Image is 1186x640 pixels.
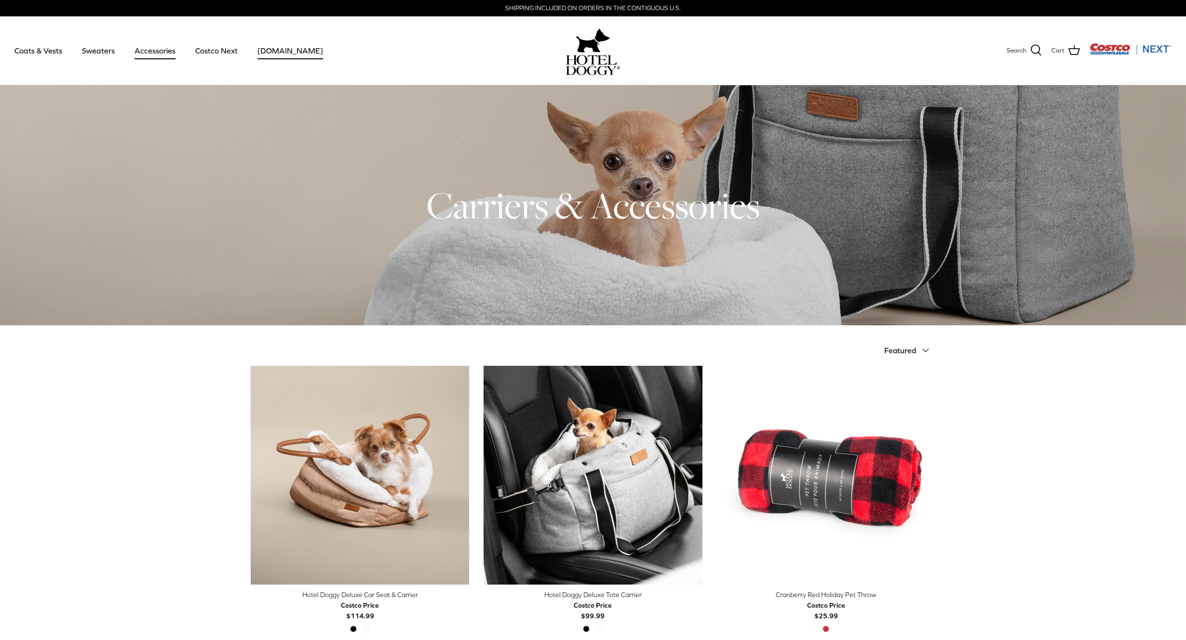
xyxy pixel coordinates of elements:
[341,600,379,620] b: $114.99
[6,34,71,67] a: Coats & Vests
[251,589,469,622] a: Hotel Doggy Deluxe Car Seat & Carrier Costco Price$114.99
[187,34,246,67] a: Costco Next
[807,600,845,620] b: $25.99
[566,26,620,75] a: hoteldoggy.com hoteldoggycom
[807,600,845,611] div: Costco Price
[251,366,469,584] a: Hotel Doggy Deluxe Car Seat & Carrier
[884,346,916,355] span: Featured
[1007,46,1026,56] span: Search
[73,34,123,67] a: Sweaters
[126,34,184,67] a: Accessories
[484,366,702,584] a: Hotel Doggy Deluxe Tote Carrier
[251,589,469,600] div: Hotel Doggy Deluxe Car Seat & Carrier
[717,366,935,584] a: Cranberry Red Holiday Pet Throw
[574,600,612,611] div: Costco Price
[1090,49,1172,56] a: Visit Costco Next
[717,589,935,600] div: Cranberry Red Holiday Pet Throw
[484,589,702,600] div: Hotel Doggy Deluxe Tote Carrier
[884,340,935,361] button: Featured
[249,34,332,67] a: [DOMAIN_NAME]
[576,26,610,55] img: hoteldoggy.com
[566,55,620,75] img: hoteldoggycom
[341,600,379,611] div: Costco Price
[1051,44,1080,57] a: Cart
[484,589,702,622] a: Hotel Doggy Deluxe Tote Carrier Costco Price$99.99
[1090,43,1172,55] img: Costco Next
[1007,44,1042,57] a: Search
[717,589,935,622] a: Cranberry Red Holiday Pet Throw Costco Price$25.99
[251,182,935,229] h1: Carriers & Accessories
[1051,46,1065,56] span: Cart
[574,600,612,620] b: $99.99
